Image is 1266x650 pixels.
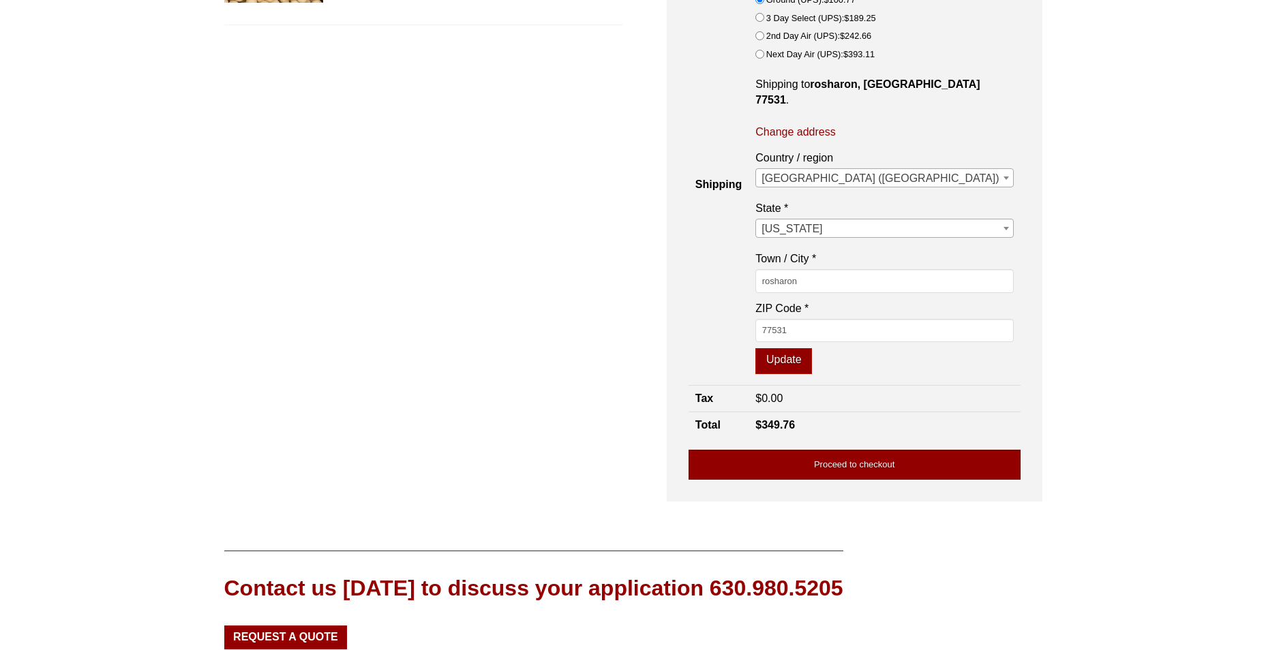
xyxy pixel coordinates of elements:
[755,419,762,431] span: $
[689,412,749,439] th: Total
[224,573,843,604] div: Contact us [DATE] to discuss your application 630.980.5205
[840,31,871,41] bdi: 242.66
[755,299,1013,318] label: ZIP Code
[756,169,1012,188] span: United States (US)
[755,168,1013,187] span: United States (US)
[766,11,876,26] label: 3 Day Select (UPS):
[756,219,1012,238] span: Texas
[755,348,812,374] button: Update
[755,219,1013,238] span: Texas
[843,49,875,59] bdi: 393.11
[766,47,875,62] label: Next Day Air (UPS):
[755,78,980,105] strong: rosharon, [GEOGRAPHIC_DATA] 77531
[755,419,795,431] bdi: 349.76
[755,392,762,404] span: $
[755,392,783,404] bdi: 0.00
[844,13,849,23] span: $
[840,31,845,41] span: $
[755,125,835,140] a: Change address
[233,632,338,643] span: Request a Quote
[755,77,1013,108] p: Shipping to .
[689,385,749,412] th: Tax
[755,249,1013,268] label: Town / City
[766,29,871,44] label: 2nd Day Air (UPS):
[755,199,1013,217] label: State
[844,13,875,23] bdi: 189.25
[755,149,1013,167] label: Country / region
[689,450,1021,480] a: Proceed to checkout
[224,625,348,649] a: Request a Quote
[843,49,848,59] span: $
